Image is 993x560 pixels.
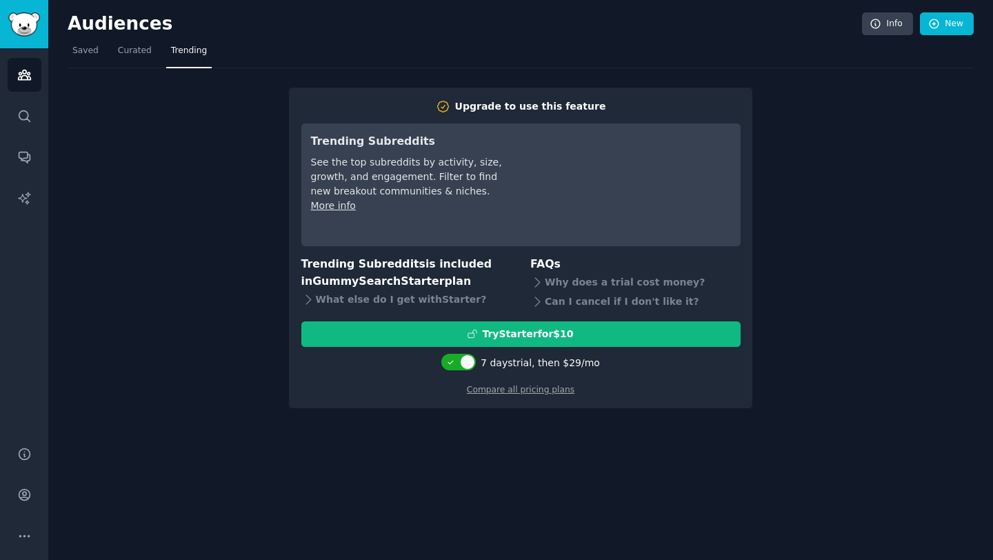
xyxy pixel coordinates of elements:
[68,40,103,68] a: Saved
[311,133,505,150] h3: Trending Subreddits
[301,290,512,309] div: What else do I get with Starter ?
[311,155,505,199] div: See the top subreddits by activity, size, growth, and engagement. Filter to find new breakout com...
[166,40,212,68] a: Trending
[530,292,741,312] div: Can I cancel if I don't like it?
[467,385,574,394] a: Compare all pricing plans
[862,12,913,36] a: Info
[482,327,573,341] div: Try Starter for $10
[72,45,99,57] span: Saved
[530,256,741,273] h3: FAQs
[68,13,862,35] h2: Audiences
[920,12,974,36] a: New
[312,274,444,288] span: GummySearch Starter
[118,45,152,57] span: Curated
[455,99,606,114] div: Upgrade to use this feature
[113,40,157,68] a: Curated
[171,45,207,57] span: Trending
[301,256,512,290] h3: Trending Subreddits is included in plan
[8,12,40,37] img: GummySearch logo
[530,273,741,292] div: Why does a trial cost money?
[301,321,741,347] button: TryStarterfor$10
[481,356,600,370] div: 7 days trial, then $ 29 /mo
[524,133,731,237] iframe: YouTube video player
[311,200,356,211] a: More info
